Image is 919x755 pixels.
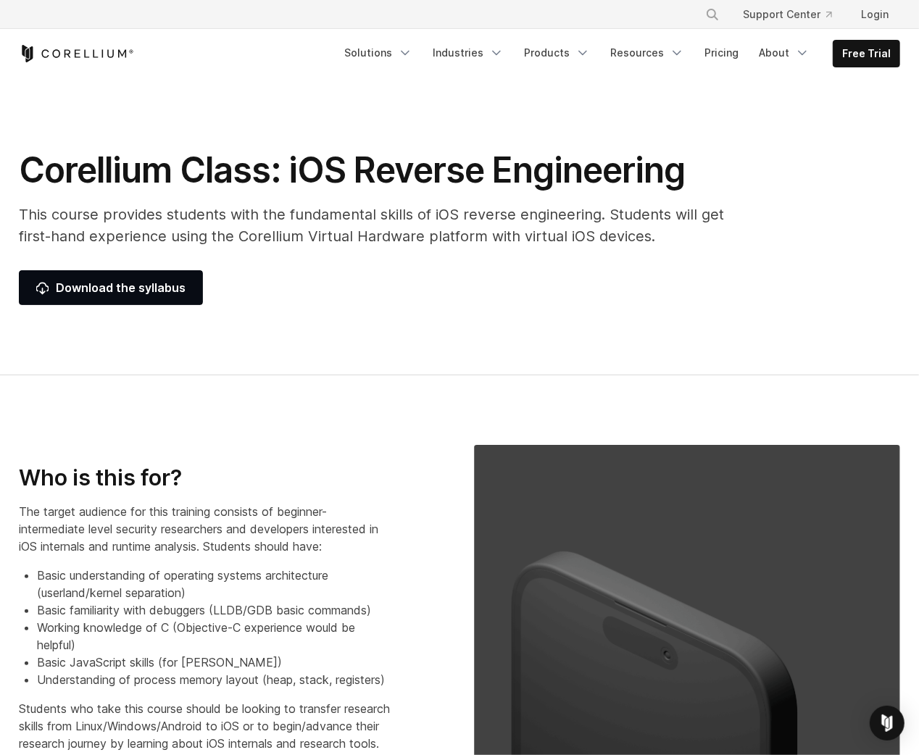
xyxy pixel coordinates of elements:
div: Navigation Menu [336,40,900,67]
a: Pricing [696,40,747,66]
a: About [750,40,818,66]
div: Open Intercom Messenger [870,706,905,741]
li: Understanding of process memory layout (heap, stack, registers) [37,671,390,688]
a: Products [515,40,599,66]
a: Industries [424,40,512,66]
a: Corellium Home [19,45,134,62]
div: Navigation Menu [688,1,900,28]
a: Solutions [336,40,421,66]
p: This course provides students with the fundamental skills of iOS reverse engineering. Students wi... [19,204,744,247]
a: Support Center [731,1,844,28]
li: Basic JavaScript skills (for [PERSON_NAME]) [37,654,390,671]
p: The target audience for this training consists of beginner-intermediate level security researcher... [19,503,390,555]
h3: Who is this for? [19,464,390,492]
li: Working knowledge of C (Objective-C experience would be helpful) [37,619,390,654]
a: Resources [602,40,693,66]
span: Download the syllabus [36,279,186,296]
li: Basic understanding of operating systems architecture (userland/kernel separation) [37,567,390,601]
a: Free Trial [833,41,899,67]
li: Basic familiarity with debuggers (LLDB/GDB basic commands) [37,601,390,619]
a: Download the syllabus [19,270,203,305]
a: Login [849,1,900,28]
h1: Corellium Class: iOS Reverse Engineering [19,149,744,192]
button: Search [699,1,725,28]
